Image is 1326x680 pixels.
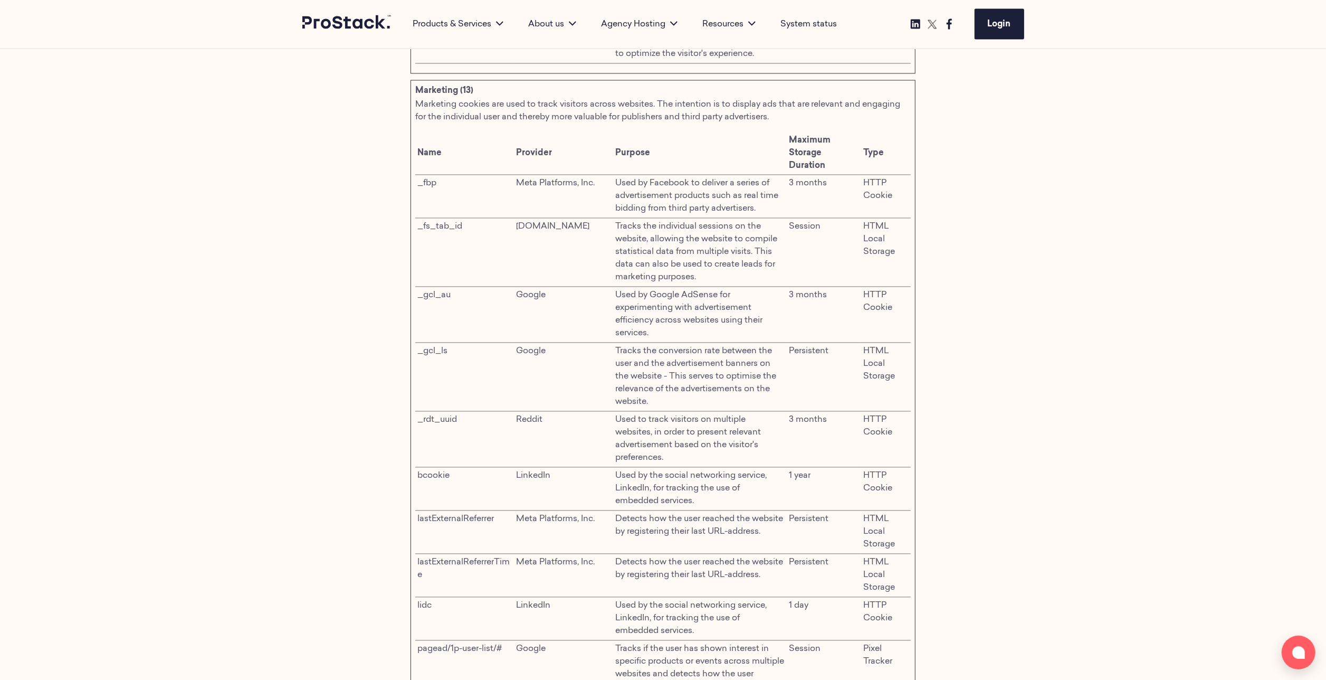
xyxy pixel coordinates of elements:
td: _gcl_ls [415,343,514,412]
td: HTTP Cookie [861,412,911,468]
td: Used by Facebook to deliver a series of advertisement products such as real time bidding from thi... [614,175,787,219]
a: Meta Platforms, Inc. [517,559,595,567]
td: Persistent [787,511,861,554]
th: Type [861,133,911,175]
a: Google [517,291,546,300]
th: Provider [514,133,614,175]
button: Open chat window [1282,636,1315,669]
td: 3 months [787,175,861,219]
td: Detects how the user reached the website by registering their last URL-address. [614,554,787,598]
a: System status [781,18,837,31]
a: LinkedIn [517,602,551,610]
a: LinkedIn [517,472,551,480]
td: HTTP Cookie [861,468,911,511]
td: 3 months [787,412,861,468]
a: Login [975,9,1024,40]
td: 1 day [787,598,861,641]
td: HTML Local Storage [861,554,911,598]
td: Detects how the user reached the website by registering their last URL-address. [614,511,787,554]
td: Used by Google AdSense for experimenting with advertisement efficiency across websites using thei... [614,287,787,343]
p: Marketing cookies are used to track visitors across websites. The intention is to display ads tha... [415,99,911,124]
td: HTTP Cookie [861,598,911,641]
td: HTTP Cookie [861,287,911,343]
td: HTML Local Storage [861,511,911,554]
td: Used by the social networking service, LinkedIn, for tracking the use of embedded services. [614,598,787,641]
td: Used by the social networking service, LinkedIn, for tracking the use of embedded services. [614,468,787,511]
a: Meta Platforms, Inc. [517,515,595,524]
div: Agency Hosting [589,18,690,31]
td: HTML Local Storage [861,343,911,412]
span: Login [988,20,1011,29]
td: Session [787,219,861,287]
td: Used to track visitors on multiple websites, in order to present relevant advertisement based on ... [614,412,787,468]
th: Purpose [614,133,787,175]
td: _gcl_au [415,287,514,343]
th: Maximum Storage Duration [787,133,861,175]
p: Marketing (13) [415,85,911,98]
td: 3 months [787,287,861,343]
td: Tracks the conversion rate between the user and the advertisement banners on the website - This s... [614,343,787,412]
a: Prostack logo [302,15,392,33]
td: HTTP Cookie [861,175,911,219]
td: [DOMAIN_NAME] [514,219,614,287]
a: Meta Platforms, Inc. [517,180,595,188]
div: Resources [690,18,768,31]
td: _rdt_uuid [415,412,514,468]
td: _fs_tab_id [415,219,514,287]
td: bcookie [415,468,514,511]
td: _fbp [415,175,514,219]
td: Persistent [787,343,861,412]
a: Reddit [517,416,543,424]
td: lastExternalReferrerTime [415,554,514,598]
td: Persistent [787,554,861,598]
td: Tracks the individual sessions on the website, allowing the website to compile statistical data f... [614,219,787,287]
div: About us [516,18,589,31]
td: 1 year [787,468,861,511]
div: Products & Services [400,18,516,31]
td: lastExternalReferrer [415,511,514,554]
th: Name [415,133,514,175]
td: HTML Local Storage [861,219,911,287]
td: lidc [415,598,514,641]
a: Google [517,347,546,356]
a: Google [517,645,546,654]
